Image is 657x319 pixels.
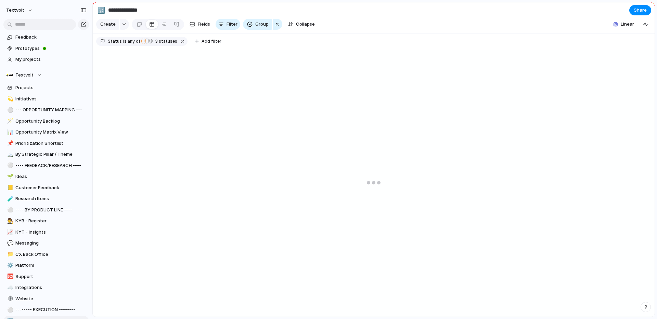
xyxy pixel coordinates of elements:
[202,38,221,44] span: Add filter
[3,260,89,271] a: ⚙️Platform
[7,217,12,225] div: 🧑‍⚖️
[122,38,141,45] button: isany of
[123,38,127,44] span: is
[141,38,179,45] button: 3 statuses
[3,5,36,16] button: textvolt
[6,151,13,158] button: 🏔️
[15,240,87,247] span: Messaging
[127,38,140,44] span: any of
[15,195,87,202] span: Research Items
[3,116,89,126] a: 🪄Opportunity Backlog
[3,205,89,215] a: ⚪---- BY PRODUCT LINE ----
[216,19,240,30] button: Filter
[6,7,24,14] span: textvolt
[7,262,12,269] div: ⚙️
[629,5,651,15] button: Share
[7,195,12,203] div: 🧪
[7,139,12,147] div: 📌
[96,5,107,16] button: 🔢
[3,138,89,149] a: 📌Prioritization Shortlist
[153,38,177,44] span: statuses
[96,19,119,30] button: Create
[3,249,89,260] a: 📁CX Back Office
[243,19,272,30] button: Group
[7,117,12,125] div: 🪄
[3,94,89,104] a: 💫Initiatives
[15,229,87,236] span: KYT - Insights
[6,96,13,102] button: 💫
[100,21,116,28] span: Create
[285,19,318,30] button: Collapse
[15,173,87,180] span: Ideas
[191,37,226,46] button: Add filter
[6,251,13,258] button: 📁
[6,129,13,136] button: 📊
[610,19,637,29] button: Linear
[296,21,315,28] span: Collapse
[3,32,89,42] a: Feedback
[7,250,12,258] div: 📁
[7,228,12,236] div: 📈
[15,184,87,191] span: Customer Feedback
[6,118,13,125] button: 🪄
[3,54,89,65] a: My projects
[15,56,87,63] span: My projects
[15,72,34,79] span: Textvolt
[6,107,13,113] button: ⚪
[3,127,89,137] a: 📊Opportunity Matrix View
[3,83,89,93] a: Projects
[15,96,87,102] span: Initiatives
[634,7,647,14] span: Share
[15,207,87,213] span: ---- BY PRODUCT LINE ----
[7,239,12,247] div: 💬
[3,194,89,204] a: 🧪Research Items
[6,229,13,236] button: 📈
[6,262,13,269] button: ⚙️
[3,171,89,182] a: 🌱Ideas
[6,184,13,191] button: 📒
[3,227,89,237] a: 📈KYT - Insights
[7,184,12,192] div: 📒
[255,21,269,28] span: Group
[108,38,122,44] span: Status
[6,140,13,147] button: 📌
[3,161,89,171] a: ⚪---- FEEDBACK/RESEARCH ----
[15,140,87,147] span: Prioritization Shortlist
[7,173,12,181] div: 🌱
[3,105,89,115] a: ⚪--- OPPORTUNITY MAPPING ---
[15,129,87,136] span: Opportunity Matrix View
[6,207,13,213] button: ⚪
[3,43,89,54] a: Prototypes
[6,218,13,224] button: 🧑‍⚖️
[98,5,105,15] div: 🔢
[15,151,87,158] span: By Strategic Pillar / Theme
[15,118,87,125] span: Opportunity Backlog
[15,84,87,91] span: Projects
[15,218,87,224] span: KYB - Register
[3,149,89,159] a: 🏔️By Strategic Pillar / Theme
[3,183,89,193] a: 📒Customer Feedback
[3,238,89,248] a: 💬Messaging
[3,216,89,226] a: 🧑‍⚖️KYB - Register
[6,195,13,202] button: 🧪
[153,39,159,44] span: 3
[15,34,87,41] span: Feedback
[15,251,87,258] span: CX Back Office
[15,45,87,52] span: Prototypes
[6,173,13,180] button: 🌱
[621,21,634,28] span: Linear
